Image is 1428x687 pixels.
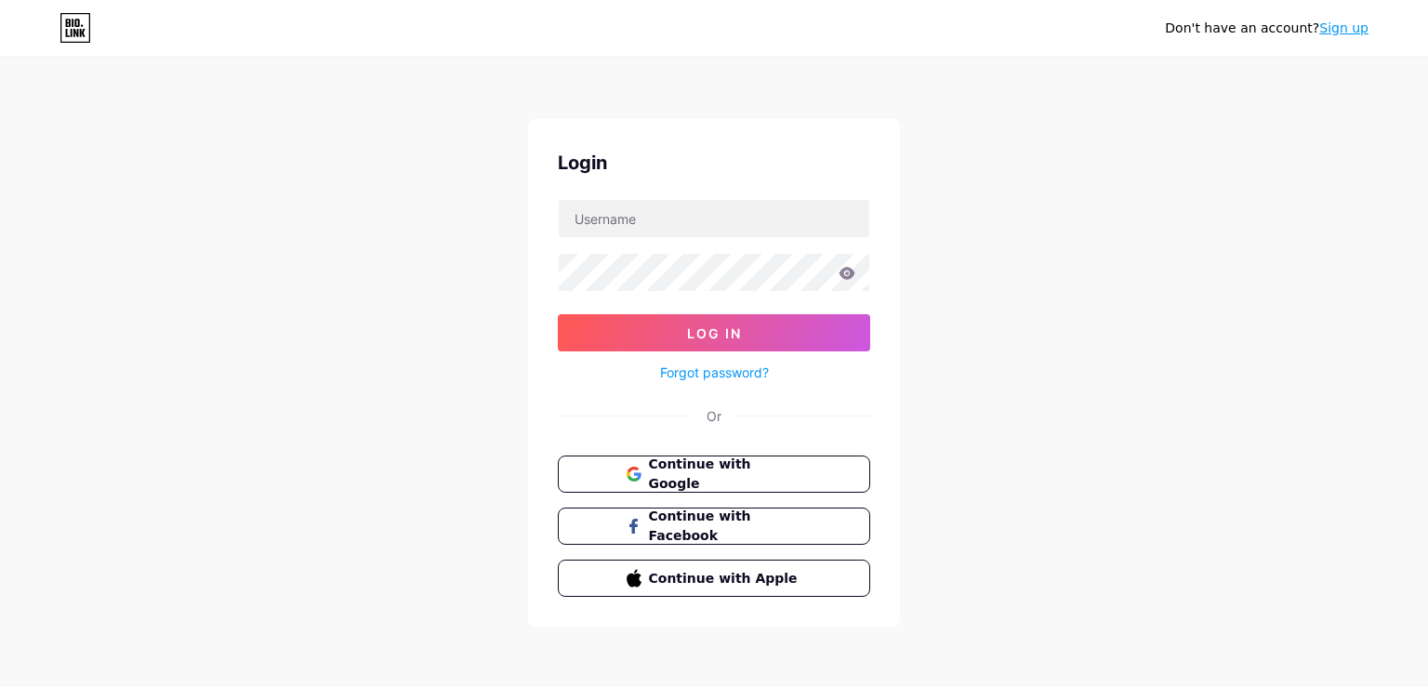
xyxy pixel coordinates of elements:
[649,569,802,588] span: Continue with Apple
[649,507,802,546] span: Continue with Facebook
[558,560,870,597] button: Continue with Apple
[558,508,870,545] button: Continue with Facebook
[649,455,802,494] span: Continue with Google
[1165,19,1368,38] div: Don't have an account?
[687,325,742,341] span: Log In
[558,149,870,177] div: Login
[559,200,869,237] input: Username
[707,406,721,426] div: Or
[558,314,870,351] button: Log In
[660,363,769,382] a: Forgot password?
[1319,20,1368,35] a: Sign up
[558,456,870,493] button: Continue with Google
